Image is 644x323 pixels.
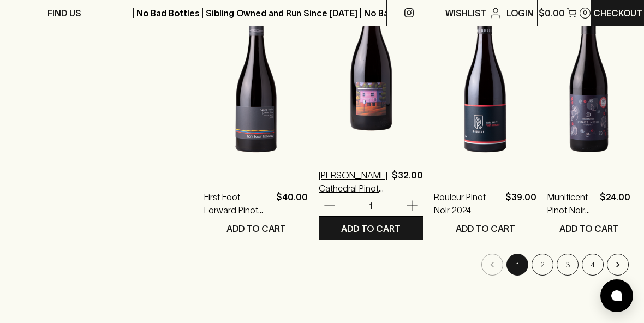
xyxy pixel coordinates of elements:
[226,222,286,235] p: ADD TO CART
[434,190,501,217] a: Rouleur Pinot Noir 2024
[456,222,515,235] p: ADD TO CART
[47,7,81,20] p: FIND US
[600,190,630,217] p: $24.00
[358,200,384,212] p: 1
[204,254,630,276] nav: pagination navigation
[319,217,423,240] button: ADD TO CART
[547,190,595,217] a: Munificent Pinot Noir 2022
[341,222,401,235] p: ADD TO CART
[557,254,579,276] button: Go to page 3
[276,190,308,217] p: $40.00
[582,254,604,276] button: Go to page 4
[434,217,536,240] button: ADD TO CART
[506,254,528,276] button: page 1
[532,254,553,276] button: Go to page 2
[204,190,272,217] a: First Foot Forward Pinot Noir 2023
[559,222,619,235] p: ADD TO CART
[611,290,622,301] img: bubble-icon
[505,190,536,217] p: $39.00
[547,217,630,240] button: ADD TO CART
[539,7,565,20] p: $0.00
[392,169,423,195] p: $32.00
[445,7,487,20] p: Wishlist
[607,254,629,276] button: Go to next page
[204,217,308,240] button: ADD TO CART
[583,10,587,16] p: 0
[593,7,642,20] p: Checkout
[319,169,387,195] a: [PERSON_NAME] Cathedral Pinot Noir 2024
[506,7,534,20] p: Login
